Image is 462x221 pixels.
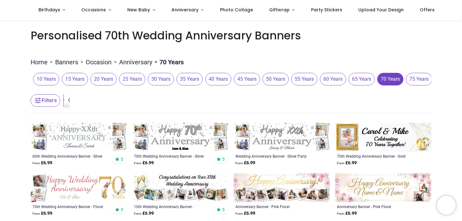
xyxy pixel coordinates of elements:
[358,7,404,13] span: Upload Your Design
[235,204,309,209] a: Anniversary Banner - Pink Floral
[31,123,127,152] img: Personalised 60th Wedding Anniversary Banner - Silver Celebration Design - 4 Photo Upload
[145,73,174,85] button: 30 Years
[335,173,431,202] img: Personalised Anniversary Banner - Pink Floral - Custom Text & 2 Photos
[38,7,60,13] span: Birthdays
[311,7,342,13] span: Party Stickers
[234,173,330,202] img: Personalised Anniversary Banner - Pink Floral - 9 Photo Upload
[235,154,309,159] a: Wedding Anniversary Banner - Silver Party Design
[420,7,435,13] span: Offers
[59,73,88,85] button: 15 Years
[31,94,60,107] button: Filters
[32,212,40,215] span: From
[235,161,243,165] span: From
[289,73,317,85] button: 55 Years
[88,73,117,85] button: 20 Years
[121,156,123,162] span: 5
[32,210,52,217] strong: £ 6.99
[337,161,344,165] span: From
[231,73,260,85] button: 45 Years
[346,73,375,85] button: 65 Years
[437,196,456,215] iframe: Brevo live chat
[112,59,119,65] span: >
[134,161,141,165] span: From
[335,123,431,152] img: Personalised 70th Wedding Anniversary Banner - Gold Ring Design - Custom Name & 1 Photo Upload
[90,73,117,85] span: 20 Years
[203,73,231,85] button: 40 Years
[152,58,184,67] li: 70 Years
[117,73,145,85] button: 25 Years
[127,7,150,13] span: New Baby
[31,173,127,202] img: Personalised 70th Wedding Anniversary Banner - Floral Design - Custom Text & 2 Photo Upload
[375,73,403,85] button: 70 Years
[134,154,208,159] a: 70th Wedding Anniversary Banner - Silver Design
[148,73,174,85] span: 30 Years
[119,73,145,85] span: 25 Years
[349,73,375,85] span: 65 Years
[291,73,317,85] span: 55 Years
[220,7,253,13] span: Photo Collage
[171,7,199,13] span: Anniversary
[260,73,289,85] button: 50 Years
[377,73,403,85] span: 70 Years
[132,173,228,202] img: Personalised 10th Wedding Anniversary Banner - Champagne Design - 9 Photo Upload
[174,73,203,85] button: 35 Years
[222,156,225,162] span: 5
[176,73,203,85] span: 35 Years
[235,212,243,215] span: From
[222,207,225,212] span: 5
[134,212,141,215] span: From
[337,204,411,209] a: Anniversary Banner - Pink Floral
[269,7,290,13] span: Giftwrap
[62,73,88,85] span: 15 Years
[31,58,48,67] a: Home
[134,210,154,217] strong: £ 6.99
[121,207,123,212] span: 5
[320,73,346,85] span: 60 Years
[337,160,357,166] strong: £ 6.99
[337,212,344,215] span: From
[235,210,255,217] strong: £ 6.99
[205,73,231,85] span: 40 Years
[32,204,107,209] a: 70th Wedding Anniversary Banner - Floral Design
[134,160,154,166] strong: £ 6.99
[32,154,107,159] a: 60th Wedding Anniversary Banner - Silver Celebration Design
[32,160,52,166] strong: £ 6.99
[152,59,159,65] span: >
[134,204,208,209] a: 10th Wedding Anniversary Banner - Champagne Design
[32,161,40,165] span: From
[78,59,86,65] span: >
[86,58,112,67] a: Occasion
[81,7,106,13] span: Occasions
[31,73,59,85] button: 10 Years
[337,210,357,217] strong: £ 6.99
[403,73,432,85] button: 75 Years
[234,123,330,152] img: Personalised Wedding Anniversary Banner - Silver Party Design - Custom Text & 4 Photo Upload
[33,73,59,85] span: 10 Years
[31,28,431,43] h1: Personalised 70th Wedding Anniversary Banners
[317,73,346,85] button: 60 Years
[406,73,432,85] span: 75 Years
[132,123,228,152] img: Personalised 70th Wedding Anniversary Banner - Silver Design - Custom Name & 4 Photo Upload
[235,160,255,166] strong: £ 6.99
[55,58,78,67] a: Banners
[263,73,289,85] span: 50 Years
[337,154,411,159] a: 70th Wedding Anniversary Banner - Gold Ring Design
[119,58,152,67] a: Anniversary
[234,73,260,85] span: 45 Years
[48,59,55,65] span: >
